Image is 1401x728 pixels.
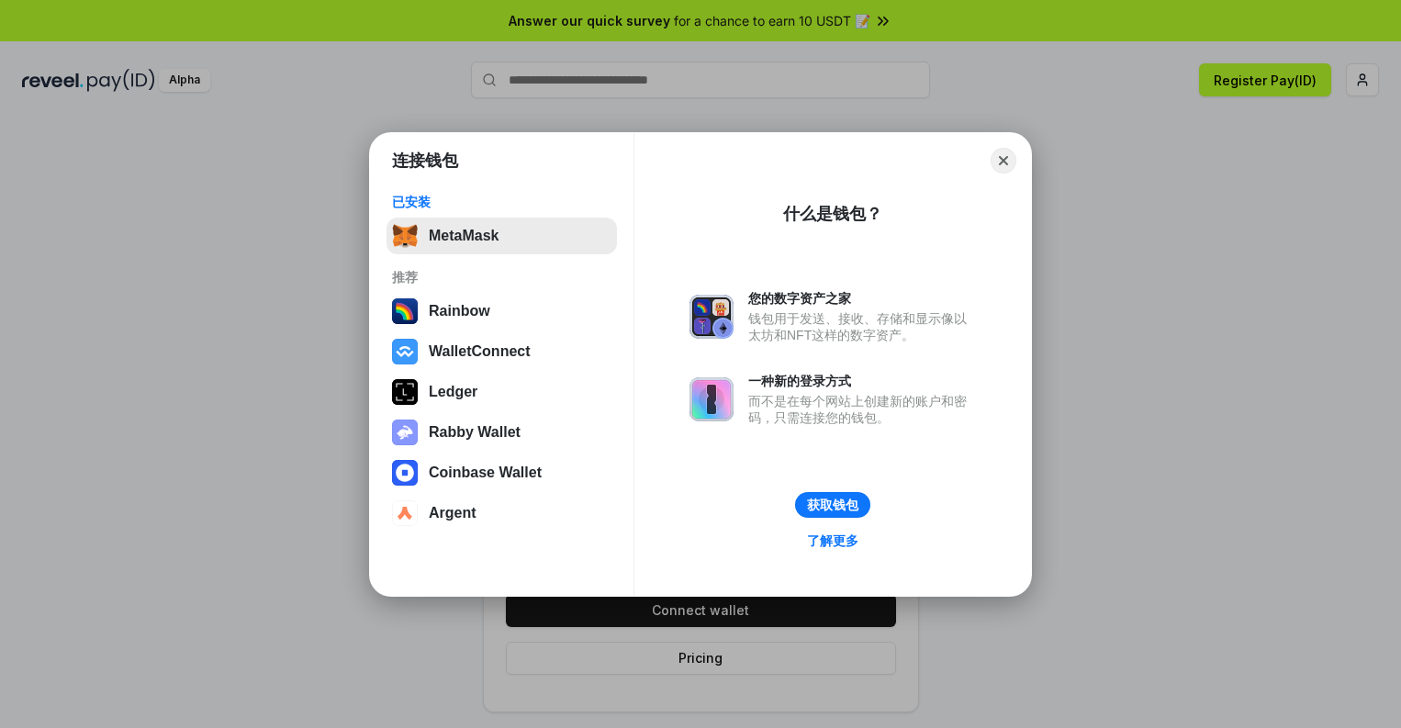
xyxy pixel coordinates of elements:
div: MetaMask [429,228,499,244]
div: 一种新的登录方式 [748,373,976,389]
div: 推荐 [392,269,611,286]
button: Argent [387,495,617,532]
button: Ledger [387,374,617,410]
img: svg+xml,%3Csvg%20width%3D%2228%22%20height%3D%2228%22%20viewBox%3D%220%200%2028%2028%22%20fill%3D... [392,339,418,364]
div: Argent [429,505,476,521]
img: svg+xml,%3Csvg%20xmlns%3D%22http%3A%2F%2Fwww.w3.org%2F2000%2Fsvg%22%20fill%3D%22none%22%20viewBox... [392,420,418,445]
div: 钱包用于发送、接收、存储和显示像以太坊和NFT这样的数字资产。 [748,310,976,343]
div: Ledger [429,384,477,400]
div: Coinbase Wallet [429,465,542,481]
button: WalletConnect [387,333,617,370]
button: Close [991,148,1016,174]
button: Coinbase Wallet [387,454,617,491]
img: svg+xml,%3Csvg%20xmlns%3D%22http%3A%2F%2Fwww.w3.org%2F2000%2Fsvg%22%20fill%3D%22none%22%20viewBox... [689,377,734,421]
div: 获取钱包 [807,497,858,513]
h1: 连接钱包 [392,150,458,172]
div: 什么是钱包？ [783,203,882,225]
div: Rainbow [429,303,490,319]
div: 已安装 [392,194,611,210]
button: Rabby Wallet [387,414,617,451]
div: 而不是在每个网站上创建新的账户和密码，只需连接您的钱包。 [748,393,976,426]
img: svg+xml,%3Csvg%20width%3D%22120%22%20height%3D%22120%22%20viewBox%3D%220%200%20120%20120%22%20fil... [392,298,418,324]
img: svg+xml,%3Csvg%20width%3D%2228%22%20height%3D%2228%22%20viewBox%3D%220%200%2028%2028%22%20fill%3D... [392,500,418,526]
a: 了解更多 [796,529,869,553]
div: Rabby Wallet [429,424,521,441]
div: WalletConnect [429,343,531,360]
button: MetaMask [387,218,617,254]
img: svg+xml,%3Csvg%20xmlns%3D%22http%3A%2F%2Fwww.w3.org%2F2000%2Fsvg%22%20fill%3D%22none%22%20viewBox... [689,295,734,339]
div: 您的数字资产之家 [748,290,976,307]
button: Rainbow [387,293,617,330]
div: 了解更多 [807,532,858,549]
img: svg+xml,%3Csvg%20width%3D%2228%22%20height%3D%2228%22%20viewBox%3D%220%200%2028%2028%22%20fill%3D... [392,460,418,486]
img: svg+xml,%3Csvg%20xmlns%3D%22http%3A%2F%2Fwww.w3.org%2F2000%2Fsvg%22%20width%3D%2228%22%20height%3... [392,379,418,405]
img: svg+xml,%3Csvg%20fill%3D%22none%22%20height%3D%2233%22%20viewBox%3D%220%200%2035%2033%22%20width%... [392,223,418,249]
button: 获取钱包 [795,492,870,518]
